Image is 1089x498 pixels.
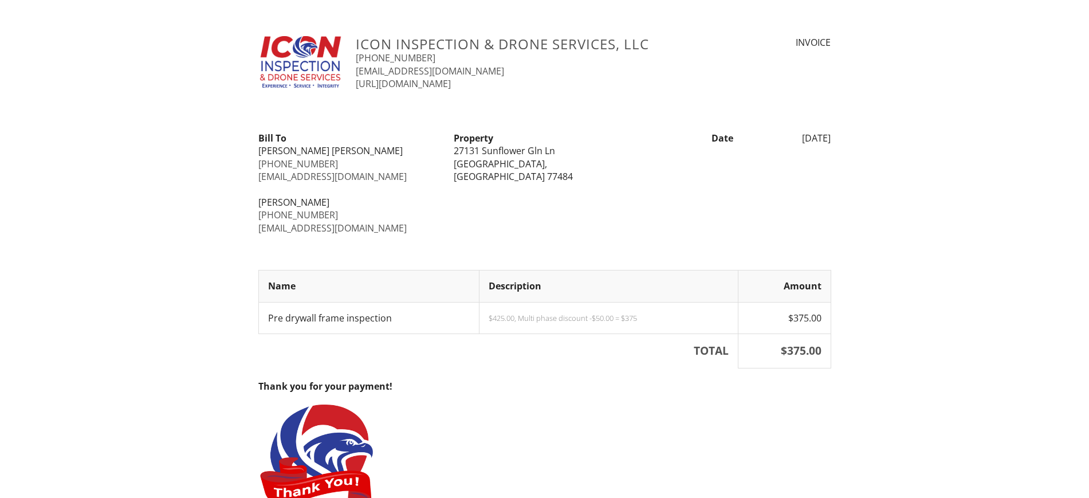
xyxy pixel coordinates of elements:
th: $375.00 [738,334,831,368]
div: Date [642,132,740,144]
th: TOTAL [258,334,738,368]
th: Description [479,270,738,302]
div: [PERSON_NAME] [PERSON_NAME] [258,144,440,157]
th: Name [258,270,479,302]
a: [EMAIL_ADDRESS][DOMAIN_NAME] [258,222,407,234]
td: Pre drywall frame inspection [258,302,479,334]
td: $375.00 [738,302,831,334]
a: [PHONE_NUMBER] [258,209,338,221]
div: $425.00, Multi phase discount -$50.00 = $375 [489,313,729,323]
div: INVOICE [698,36,831,49]
strong: Thank you for your payment! [258,380,392,393]
div: [PERSON_NAME] [258,196,440,209]
a: [PHONE_NUMBER] [258,158,338,170]
div: [GEOGRAPHIC_DATA], [GEOGRAPHIC_DATA] 77484 [454,158,635,183]
div: [DATE] [740,132,838,144]
a: [EMAIL_ADDRESS][DOMAIN_NAME] [258,170,407,183]
a: [EMAIL_ADDRESS][DOMAIN_NAME] [356,65,504,77]
th: Amount [738,270,831,302]
a: [PHONE_NUMBER] [356,52,435,64]
a: [URL][DOMAIN_NAME] [356,77,451,90]
h3: ICON Inspection & Drone Services, LLC [356,36,684,52]
div: 27131 Sunflower Gln Ln [454,144,635,157]
strong: Property [454,132,493,144]
img: ICON%20Logo%20with%20with%20tag.png [258,36,343,93]
strong: Bill To [258,132,286,144]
